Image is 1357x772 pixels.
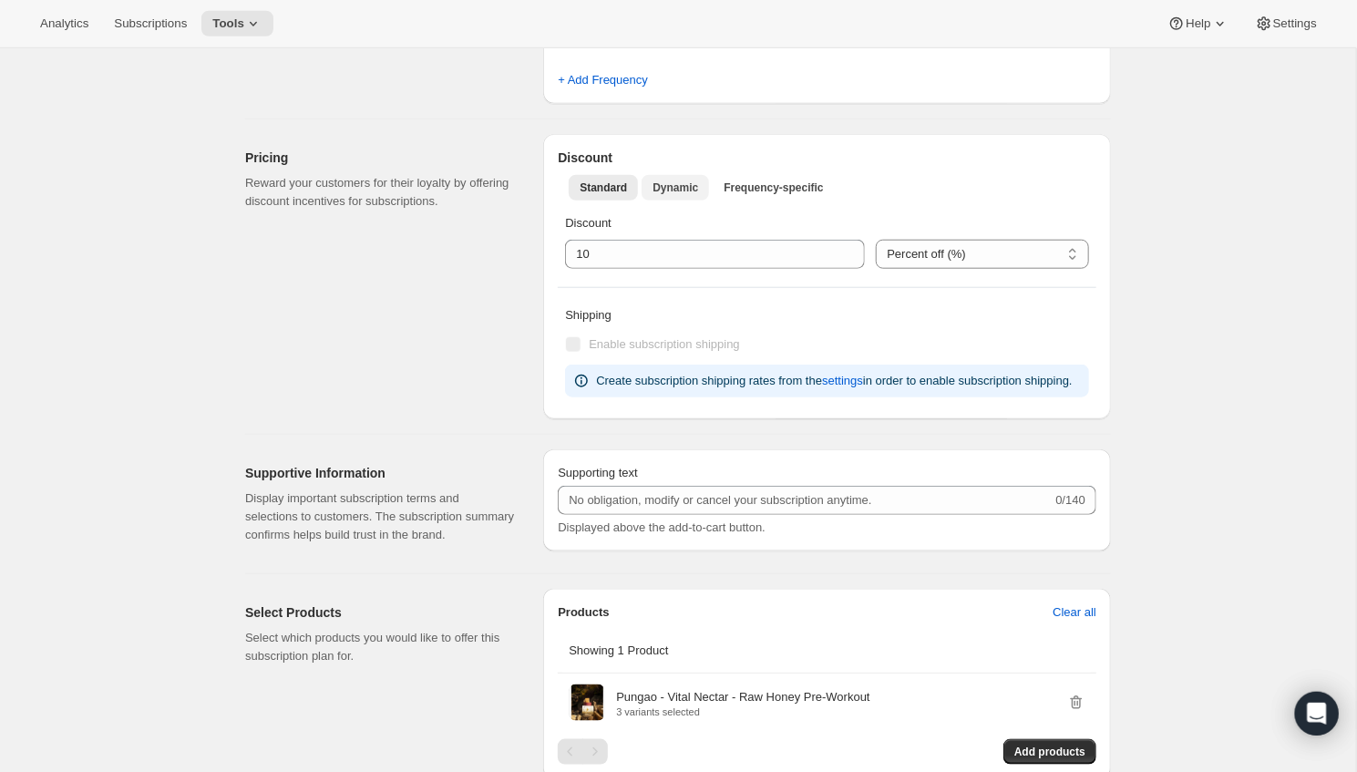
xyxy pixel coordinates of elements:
div: Open Intercom Messenger [1295,692,1339,736]
button: Clear all [1042,598,1107,627]
p: Products [558,603,609,622]
button: Tools [201,11,273,36]
span: Subscriptions [114,16,187,31]
p: Select which products you would like to offer this subscription plan for. [245,629,514,665]
input: No obligation, modify or cancel your subscription anytime. [558,486,1052,515]
button: + Add Frequency [547,66,659,95]
h2: Supportive Information [245,464,514,482]
nav: Pagination [558,739,608,765]
h2: Select Products [245,603,514,622]
button: Add products [1003,739,1096,765]
span: Analytics [40,16,88,31]
span: Supporting text [558,466,637,479]
h2: Discount [558,149,1096,167]
span: Showing 1 Product [569,643,668,657]
span: Settings [1273,16,1317,31]
p: 3 variants selected [616,706,869,717]
span: Tools [212,16,244,31]
button: Subscriptions [103,11,198,36]
span: Frequency-specific [724,180,823,195]
p: Shipping [565,306,1089,324]
span: Dynamic [653,180,698,195]
p: Display important subscription terms and selections to customers. The subscription summary confir... [245,489,514,544]
span: Standard [580,180,627,195]
span: Displayed above the add-to-cart button. [558,520,766,534]
input: 10 [565,240,838,269]
p: Pungao - Vital Nectar - Raw Honey Pre-Workout [616,688,869,706]
img: Pungao - Vital Nectar - Raw Honey Pre-Workout [571,685,603,721]
span: settings [822,372,863,390]
p: Reward your customers for their loyalty by offering discount incentives for subscriptions. [245,174,514,211]
button: Help [1157,11,1239,36]
span: Create subscription shipping rates from the in order to enable subscription shipping. [596,374,1072,387]
button: Settings [1244,11,1328,36]
h2: Pricing [245,149,514,167]
span: Add products [1014,745,1085,759]
span: Enable subscription shipping [589,337,740,351]
span: Clear all [1053,603,1096,622]
button: settings [811,366,874,396]
button: Analytics [29,11,99,36]
span: Help [1186,16,1210,31]
span: + Add Frequency [558,71,648,89]
p: Discount [565,214,1089,232]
